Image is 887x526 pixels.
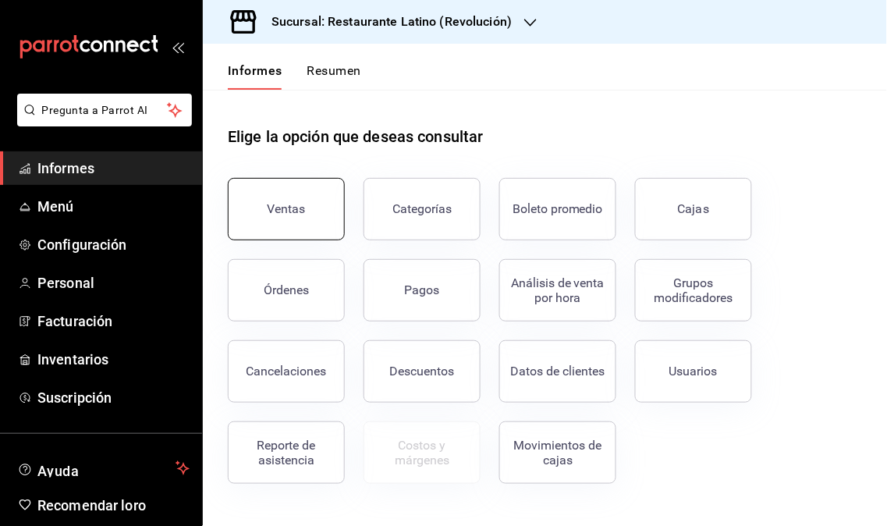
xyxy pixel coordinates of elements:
[678,201,710,216] font: Cajas
[37,236,127,253] font: Configuración
[364,178,481,240] button: Categorías
[271,14,512,29] font: Sucursal: Restaurante Latino (Revolución)
[228,127,484,146] font: Elige la opción que deseas consultar
[405,283,440,297] font: Pagos
[228,259,345,322] button: Órdenes
[511,275,605,305] font: Análisis de venta por hora
[635,340,752,403] button: Usuarios
[635,178,752,240] a: Cajas
[499,178,616,240] button: Boleto promedio
[228,340,345,403] button: Cancelaciones
[37,275,94,291] font: Personal
[655,275,733,305] font: Grupos modificadores
[257,438,316,467] font: Reporte de asistencia
[247,364,327,379] font: Cancelaciones
[499,340,616,403] button: Datos de clientes
[37,313,112,329] font: Facturación
[511,364,605,379] font: Datos de clientes
[228,178,345,240] button: Ventas
[37,198,74,215] font: Menú
[37,160,94,176] font: Informes
[37,497,146,514] font: Recomendar loro
[37,351,108,368] font: Inventarios
[499,421,616,484] button: Movimientos de cajas
[172,41,184,53] button: abrir_cajón_menú
[514,438,602,467] font: Movimientos de cajas
[264,283,309,297] font: Órdenes
[42,104,148,116] font: Pregunta a Parrot AI
[499,259,616,322] button: Análisis de venta por hora
[37,463,80,479] font: Ayuda
[228,62,361,90] div: pestañas de navegación
[228,421,345,484] button: Reporte de asistencia
[669,364,718,379] font: Usuarios
[11,113,192,130] a: Pregunta a Parrot AI
[307,63,361,78] font: Resumen
[228,63,282,78] font: Informes
[364,421,481,484] button: Contrata inventarios para ver este informe
[37,389,112,406] font: Suscripción
[364,259,481,322] button: Pagos
[395,438,449,467] font: Costos y márgenes
[390,364,455,379] font: Descuentos
[268,201,306,216] font: Ventas
[635,259,752,322] button: Grupos modificadores
[513,201,603,216] font: Boleto promedio
[17,94,192,126] button: Pregunta a Parrot AI
[364,340,481,403] button: Descuentos
[392,201,452,216] font: Categorías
